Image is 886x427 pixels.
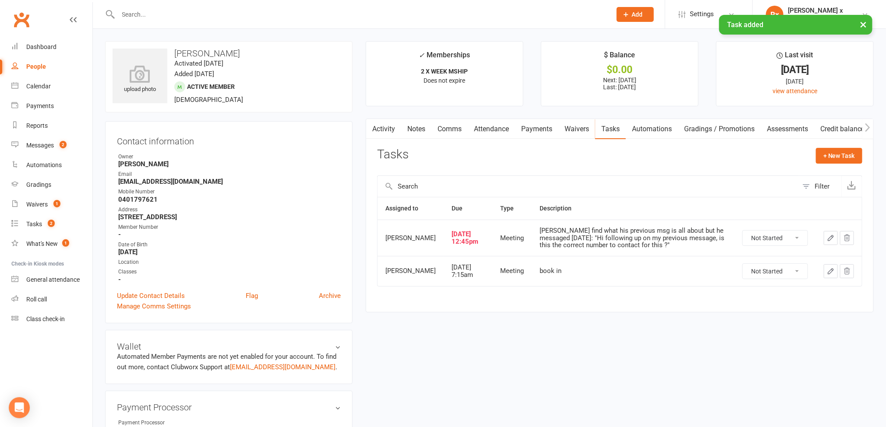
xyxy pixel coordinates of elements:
[26,220,42,227] div: Tasks
[26,296,47,303] div: Roll call
[11,116,92,136] a: Reports
[788,14,861,22] div: Bulldog Thai Boxing School
[118,160,341,168] strong: [PERSON_NAME]
[11,37,92,57] a: Dashboard
[118,170,341,178] div: Email
[444,197,492,220] th: Due
[11,195,92,214] a: Waivers 1
[118,223,341,231] div: Member Number
[26,43,56,50] div: Dashboard
[540,227,726,249] div: [PERSON_NAME] find what his previous msg is all about but he messaged [DATE]: "Hi following up on...
[26,142,54,149] div: Messages
[424,77,465,84] span: Does not expire
[319,290,341,301] a: Archive
[118,153,341,161] div: Owner
[11,175,92,195] a: Gradings
[11,155,92,175] a: Automations
[532,197,734,220] th: Description
[118,258,341,266] div: Location
[500,234,524,242] div: Meeting
[26,102,54,109] div: Payments
[118,248,341,256] strong: [DATE]
[174,59,223,67] time: Activated [DATE]
[11,234,92,254] a: What's New1
[118,419,191,427] div: Payment Processor
[11,77,92,96] a: Calendar
[26,276,80,283] div: General attendance
[118,178,341,185] strong: [EMAIL_ADDRESS][DOMAIN_NAME]
[174,96,243,104] span: [DEMOGRAPHIC_DATA]
[9,397,30,418] div: Open Intercom Messenger
[117,301,191,311] a: Manage Comms Settings
[761,119,814,139] a: Assessments
[11,96,92,116] a: Payments
[378,197,444,220] th: Assigned to
[230,363,335,371] a: [EMAIL_ADDRESS][DOMAIN_NAME]
[678,119,761,139] a: Gradings / Promotions
[26,83,51,90] div: Calendar
[11,214,92,234] a: Tasks 2
[724,65,865,74] div: [DATE]
[604,49,635,65] div: $ Balance
[816,148,862,164] button: + New Task
[26,63,46,70] div: People
[11,270,92,290] a: General attendance kiosk mode
[118,188,341,196] div: Mobile Number
[492,197,532,220] th: Type
[814,119,871,139] a: Credit balance
[26,315,65,322] div: Class check-in
[724,77,865,86] div: [DATE]
[549,65,690,74] div: $0.00
[113,65,167,94] div: upload photo
[117,133,341,146] h3: Contact information
[246,290,258,301] a: Flag
[174,70,214,78] time: Added [DATE]
[53,200,60,207] span: 1
[815,181,830,192] div: Filter
[117,290,185,301] a: Update Contact Details
[468,119,515,139] a: Attendance
[377,148,409,161] h3: Tasks
[116,8,606,21] input: Search...
[11,290,92,309] a: Roll call
[452,231,484,245] div: [DATE] 12:45pm
[500,267,524,275] div: Meeting
[378,176,798,197] input: Search
[419,49,470,66] div: Memberships
[118,231,341,238] strong: -
[118,213,341,221] strong: [STREET_ADDRESS]
[48,220,55,227] span: 2
[187,83,235,90] span: Active member
[26,181,51,188] div: Gradings
[595,119,626,139] a: Tasks
[617,7,654,22] button: Add
[62,239,69,247] span: 1
[60,141,67,148] span: 2
[626,119,678,139] a: Automations
[26,122,48,129] div: Reports
[855,15,871,34] button: ×
[788,7,861,14] div: [PERSON_NAME] x
[515,119,558,139] a: Payments
[719,15,872,35] div: Task added
[558,119,595,139] a: Waivers
[431,119,468,139] a: Comms
[632,11,643,18] span: Add
[118,268,341,276] div: Classes
[549,77,690,91] p: Next: [DATE] Last: [DATE]
[452,264,484,278] div: [DATE] 7:15am
[26,161,62,168] div: Automations
[113,49,345,58] h3: [PERSON_NAME]
[118,196,341,203] strong: 0401797621
[766,6,784,23] div: Rx
[401,119,431,139] a: Notes
[11,136,92,155] a: Messages 2
[118,241,341,249] div: Date of Birth
[690,4,714,24] span: Settings
[26,201,48,208] div: Waivers
[118,276,341,283] strong: -
[11,9,32,31] a: Clubworx
[773,87,817,94] a: view attendance
[385,267,436,275] div: [PERSON_NAME]
[421,68,468,75] strong: 2 X WEEK MSHIP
